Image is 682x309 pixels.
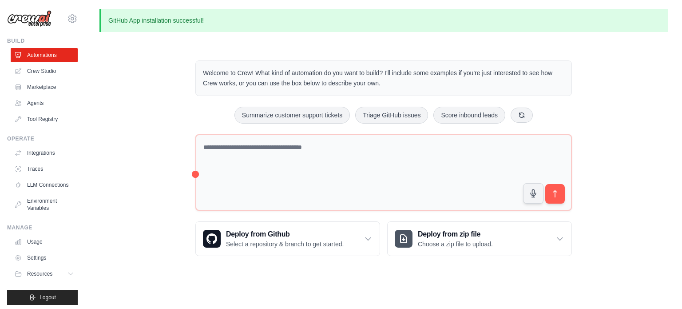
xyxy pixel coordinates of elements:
button: Logout [7,290,78,305]
a: Tool Registry [11,112,78,126]
span: Logout [40,294,56,301]
a: Usage [11,235,78,249]
p: Welcome to Crew! What kind of automation do you want to build? I'll include some examples if you'... [203,68,564,88]
img: Logo [7,10,52,27]
p: Select a repository & branch to get started. [226,240,344,249]
button: Resources [11,267,78,281]
div: Operate [7,135,78,142]
a: Settings [11,251,78,265]
button: Triage GitHub issues [355,107,428,124]
a: Traces [11,162,78,176]
div: Manage [7,224,78,231]
button: Summarize customer support tickets [234,107,350,124]
a: Integrations [11,146,78,160]
a: Automations [11,48,78,62]
div: Build [7,37,78,44]
h3: Deploy from Github [226,229,344,240]
a: Environment Variables [11,194,78,215]
p: GitHub App installation successful! [99,9,668,32]
a: LLM Connections [11,178,78,192]
p: Choose a zip file to upload. [418,240,493,249]
a: Crew Studio [11,64,78,78]
h3: Deploy from zip file [418,229,493,240]
span: Resources [27,270,52,277]
button: Score inbound leads [433,107,505,124]
a: Marketplace [11,80,78,94]
a: Agents [11,96,78,110]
